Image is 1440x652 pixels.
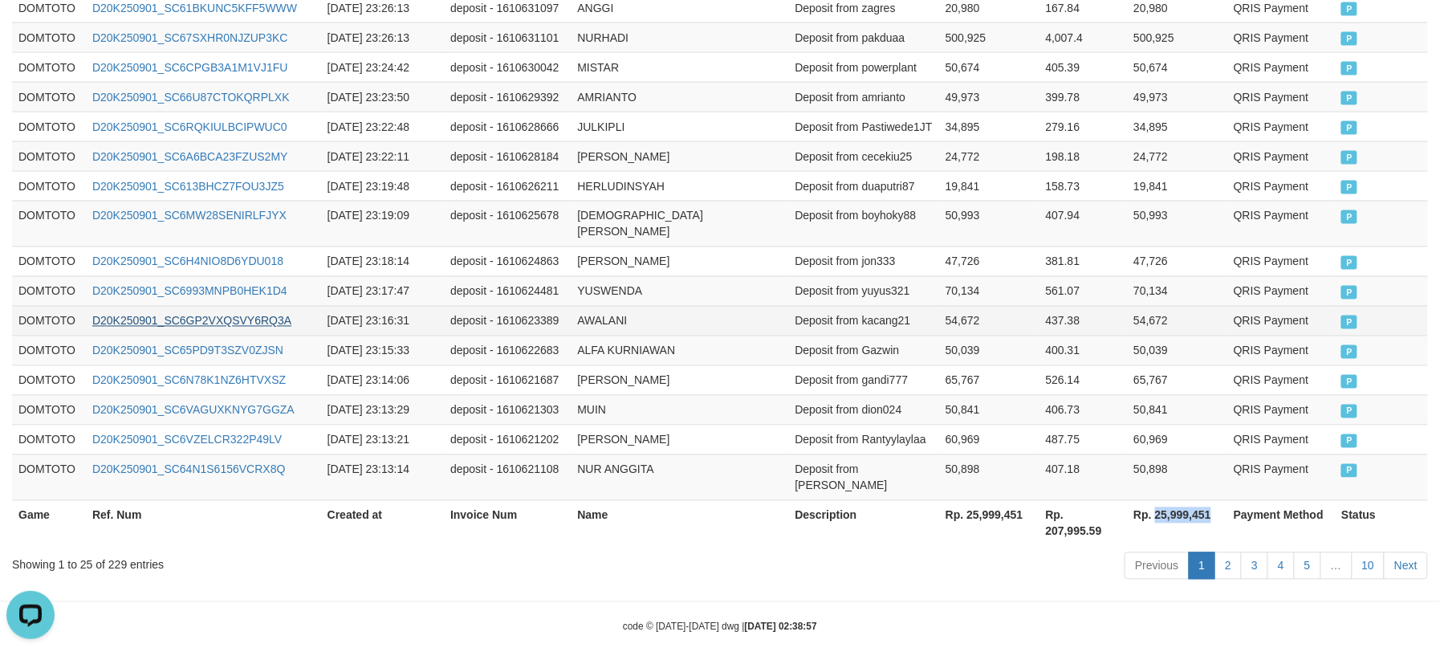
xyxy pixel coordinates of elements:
[92,210,287,222] a: D20K250901_SC6MW28SENIRLFJYX
[939,52,1039,82] td: 50,674
[1127,247,1227,276] td: 47,726
[321,141,444,171] td: [DATE] 23:22:11
[939,365,1039,395] td: 65,767
[1127,306,1227,336] td: 54,672
[444,500,571,546] th: Invoice Num
[1227,112,1335,141] td: QRIS Payment
[789,425,939,454] td: Deposit from Rantyylaylaa
[321,425,444,454] td: [DATE] 23:13:21
[789,395,939,425] td: Deposit from dion024
[1039,454,1128,500] td: 407.18
[1227,141,1335,171] td: QRIS Payment
[1294,552,1321,580] a: 5
[12,306,86,336] td: DOMTOTO
[939,454,1039,500] td: 50,898
[1341,151,1357,165] span: PAID
[92,255,283,268] a: D20K250901_SC6H4NIO8D6YDU018
[1341,32,1357,46] span: PAID
[1384,552,1428,580] a: Next
[1125,552,1189,580] a: Previous
[1127,454,1227,500] td: 50,898
[1341,62,1357,75] span: PAID
[92,120,287,133] a: D20K250901_SC6RQKIULBCIPWUC0
[1227,454,1335,500] td: QRIS Payment
[939,425,1039,454] td: 60,969
[444,247,571,276] td: deposit - 1610624863
[1341,464,1357,478] span: PAID
[444,201,571,247] td: deposit - 1610625678
[321,22,444,52] td: [DATE] 23:26:13
[571,52,788,82] td: MISTAR
[789,500,939,546] th: Description
[1341,316,1357,329] span: PAID
[1341,345,1357,359] span: PAID
[1127,336,1227,365] td: 50,039
[1039,201,1128,247] td: 407.94
[1039,276,1128,306] td: 561.07
[444,306,571,336] td: deposit - 1610623389
[444,425,571,454] td: deposit - 1610621202
[444,276,571,306] td: deposit - 1610624481
[12,551,588,573] div: Showing 1 to 25 of 229 entries
[1127,112,1227,141] td: 34,895
[1127,395,1227,425] td: 50,841
[1227,52,1335,82] td: QRIS Payment
[12,365,86,395] td: DOMTOTO
[571,454,788,500] td: NUR ANGGITA
[444,171,571,201] td: deposit - 1610626211
[12,395,86,425] td: DOMTOTO
[1227,365,1335,395] td: QRIS Payment
[571,425,788,454] td: [PERSON_NAME]
[1227,201,1335,247] td: QRIS Payment
[92,315,291,328] a: D20K250901_SC6GP2VXQSVY6RQ3A
[1227,500,1335,546] th: Payment Method
[1241,552,1268,580] a: 3
[12,171,86,201] td: DOMTOTO
[1127,201,1227,247] td: 50,993
[789,247,939,276] td: Deposit from jon333
[12,141,86,171] td: DOMTOTO
[321,276,444,306] td: [DATE] 23:17:47
[939,500,1039,546] th: Rp. 25,999,451
[1341,434,1357,448] span: PAID
[92,344,283,357] a: D20K250901_SC65PD9T3SZV0ZJSN
[12,247,86,276] td: DOMTOTO
[6,6,55,55] button: Open LiveChat chat widget
[1127,500,1227,546] th: Rp. 25,999,451
[571,276,788,306] td: YUSWENDA
[444,395,571,425] td: deposit - 1610621303
[92,91,290,104] a: D20K250901_SC66U87CTOKQRPLXK
[789,336,939,365] td: Deposit from Gazwin
[623,621,817,633] small: code © [DATE]-[DATE] dwg |
[1341,375,1357,389] span: PAID
[444,52,571,82] td: deposit - 1610630042
[571,171,788,201] td: HERLUDINSYAH
[1341,121,1357,135] span: PAID
[939,141,1039,171] td: 24,772
[939,306,1039,336] td: 54,672
[1227,306,1335,336] td: QRIS Payment
[1341,92,1357,105] span: PAID
[92,463,286,476] a: D20K250901_SC64N1S6156VCRX8Q
[939,171,1039,201] td: 19,841
[789,306,939,336] td: Deposit from kacang21
[12,22,86,52] td: DOMTOTO
[1039,52,1128,82] td: 405.39
[1039,141,1128,171] td: 198.18
[1127,171,1227,201] td: 19,841
[1320,552,1353,580] a: …
[1127,82,1227,112] td: 49,973
[12,82,86,112] td: DOMTOTO
[939,276,1039,306] td: 70,134
[321,112,444,141] td: [DATE] 23:22:48
[444,336,571,365] td: deposit - 1610622683
[939,82,1039,112] td: 49,973
[1127,365,1227,395] td: 65,767
[571,82,788,112] td: AMRIANTO
[12,336,86,365] td: DOMTOTO
[321,82,444,112] td: [DATE] 23:23:50
[1227,336,1335,365] td: QRIS Payment
[1335,500,1428,546] th: Status
[1189,552,1216,580] a: 1
[1227,22,1335,52] td: QRIS Payment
